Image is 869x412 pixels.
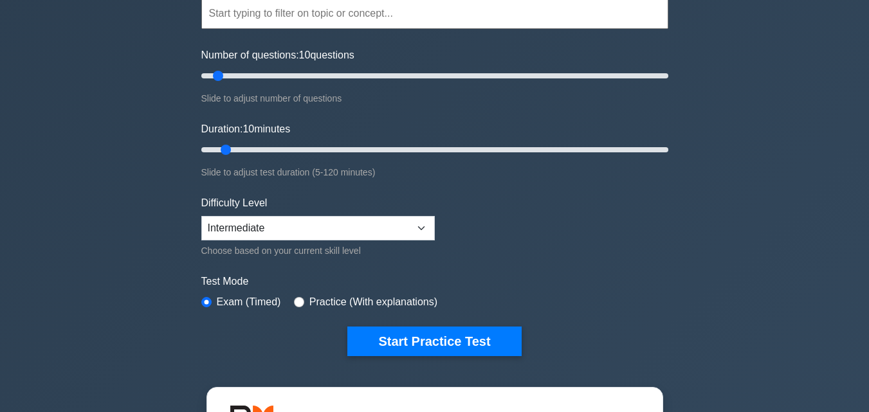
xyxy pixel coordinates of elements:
div: Slide to adjust test duration (5-120 minutes) [201,165,668,180]
button: Start Practice Test [347,327,521,356]
label: Exam (Timed) [217,294,281,310]
label: Test Mode [201,274,668,289]
label: Duration: minutes [201,121,291,137]
label: Difficulty Level [201,195,268,211]
label: Practice (With explanations) [309,294,437,310]
span: 10 [299,49,311,60]
label: Number of questions: questions [201,48,354,63]
div: Slide to adjust number of questions [201,91,668,106]
div: Choose based on your current skill level [201,243,435,258]
span: 10 [242,123,254,134]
